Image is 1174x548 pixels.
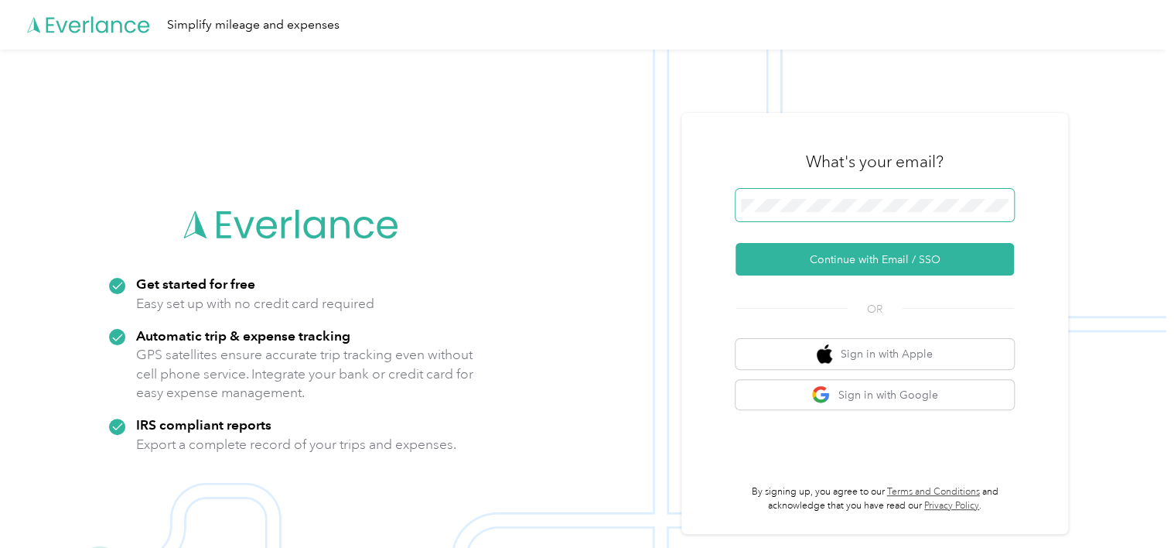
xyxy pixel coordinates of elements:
[735,485,1014,512] p: By signing up, you agree to our and acknowledge that you have read our .
[136,276,255,292] strong: Get started for free
[735,243,1014,276] button: Continue with Email / SSO
[811,385,831,405] img: google logo
[136,294,374,313] p: Easy set up with no credit card required
[136,435,456,454] p: Export a complete record of your trips and expenses.
[817,344,832,364] img: apple logo
[806,151,944,173] h3: What's your email?
[887,486,980,498] a: Terms and Conditions
[848,301,902,317] span: OR
[167,15,340,35] div: Simplify mileage and expenses
[136,416,271,433] strong: IRS compliant reports
[735,380,1014,410] button: google logoSign in with Google
[136,345,474,402] p: GPS satellites ensure accurate trip tracking even without cell phone service. Integrate your bank...
[136,327,350,344] strong: Automatic trip & expense tracking
[924,500,979,512] a: Privacy Policy
[735,339,1014,369] button: apple logoSign in with Apple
